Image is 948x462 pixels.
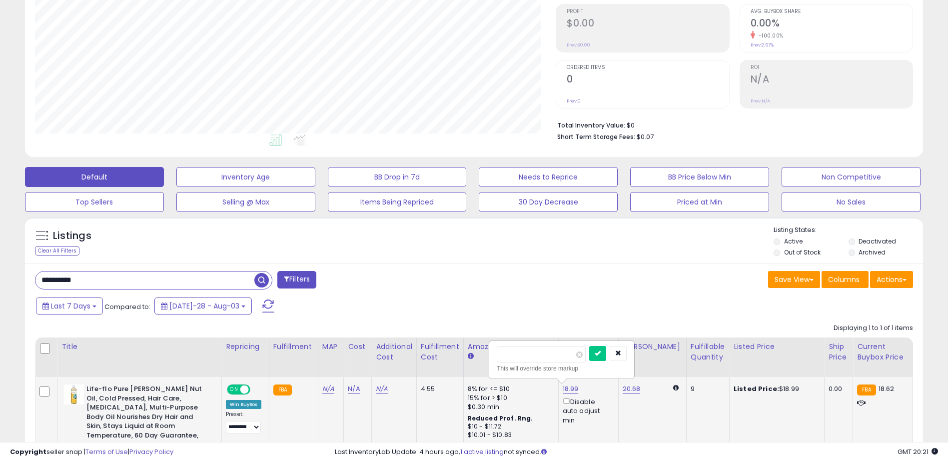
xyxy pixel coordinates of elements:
button: 30 Day Decrease [479,192,618,212]
div: Ship Price [829,341,849,362]
b: Total Inventory Value: [557,121,625,129]
div: Cost [348,341,367,352]
button: Priced at Min [630,192,769,212]
div: Additional Cost [376,341,412,362]
label: Deactivated [859,237,896,245]
div: MAP [322,341,339,352]
span: Columns [828,274,860,284]
span: Profit [567,9,729,14]
div: Win BuyBox [226,400,261,409]
a: Terms of Use [85,447,128,456]
h2: 0.00% [751,17,913,31]
button: Items Being Repriced [328,192,467,212]
div: 4.55 [421,384,456,393]
b: Life-flo Pure [PERSON_NAME] Nut Oil, Cold Pressed, Hair Care, [MEDICAL_DATA], Multi-Purpose Body ... [86,384,208,452]
small: FBA [273,384,292,395]
small: Prev: 2.67% [751,42,774,48]
a: N/A [376,384,388,394]
button: Save View [768,271,820,288]
div: Clear All Filters [35,246,79,255]
div: 9 [691,384,722,393]
a: 20.68 [623,384,641,394]
b: Reduced Prof. Rng. [468,414,533,422]
div: Fulfillable Quantity [691,341,725,362]
span: $0.07 [637,132,654,141]
div: $0.30 min [468,402,551,411]
div: $10.01 - $10.83 [468,431,551,439]
button: Default [25,167,164,187]
button: Non Competitive [782,167,921,187]
small: FBA [857,384,876,395]
img: 411BOMafrnL._SL40_.jpg [64,384,84,404]
h2: 0 [567,73,729,87]
label: Out of Stock [784,248,821,256]
span: Compared to: [104,302,150,311]
small: -100.00% [755,32,784,39]
a: 1 active listing [460,447,504,456]
div: This will override store markup [497,363,627,373]
h5: Listings [53,229,91,243]
div: 8% for <= $10 [468,384,551,393]
div: $18.99 [734,384,817,393]
button: Selling @ Max [176,192,315,212]
button: No Sales [782,192,921,212]
b: Short Term Storage Fees: [557,132,635,141]
div: Last InventoryLab Update: 4 hours ago, not synced. [335,447,938,457]
a: N/A [348,384,360,394]
button: Filters [277,271,316,288]
div: Current Buybox Price [857,341,909,362]
p: Listing States: [774,225,923,235]
label: Active [784,237,803,245]
b: Listed Price: [734,384,779,393]
button: Last 7 Days [36,297,103,314]
span: ON [228,385,240,394]
span: Ordered Items [567,65,729,70]
span: ROI [751,65,913,70]
small: Prev: 0 [567,98,581,104]
div: 15% for > $10 [468,393,551,402]
button: Top Sellers [25,192,164,212]
div: Title [61,341,217,352]
label: Archived [859,248,886,256]
strong: Copyright [10,447,46,456]
button: Columns [822,271,869,288]
li: $0 [557,118,906,130]
div: Displaying 1 to 1 of 1 items [834,323,913,333]
button: Actions [870,271,913,288]
a: 18.99 [563,384,579,394]
span: 18.62 [879,384,895,393]
small: Prev: N/A [751,98,770,104]
div: $10 - $11.72 [468,422,551,431]
button: BB Price Below Min [630,167,769,187]
div: Listed Price [734,341,820,352]
a: Privacy Policy [129,447,173,456]
div: Repricing [226,341,265,352]
button: Inventory Age [176,167,315,187]
div: Fulfillment [273,341,314,352]
button: Needs to Reprice [479,167,618,187]
small: Prev: $0.00 [567,42,590,48]
span: Last 7 Days [51,301,90,311]
div: Preset: [226,411,261,433]
div: seller snap | | [10,447,173,457]
span: 2025-08-11 20:21 GMT [898,447,938,456]
button: BB Drop in 7d [328,167,467,187]
small: Amazon Fees. [468,352,474,361]
div: Fulfillment Cost [421,341,459,362]
div: Disable auto adjust min [563,396,611,425]
div: Amazon Fees [468,341,554,352]
span: OFF [249,385,265,394]
div: [PERSON_NAME] [623,341,682,352]
span: [DATE]-28 - Aug-03 [169,301,239,311]
a: N/A [322,384,334,394]
h2: $0.00 [567,17,729,31]
button: [DATE]-28 - Aug-03 [154,297,252,314]
h2: N/A [751,73,913,87]
span: Avg. Buybox Share [751,9,913,14]
div: 0.00 [829,384,845,393]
